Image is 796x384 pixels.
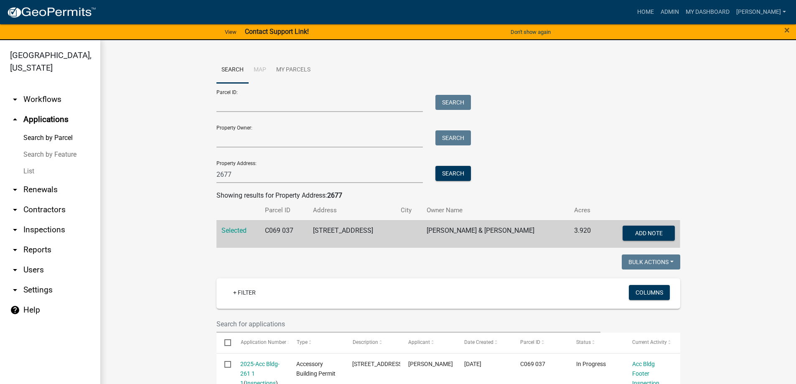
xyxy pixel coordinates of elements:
span: Type [296,339,307,345]
button: Bulk Actions [622,254,680,270]
datatable-header-cell: Parcel ID [512,333,568,353]
datatable-header-cell: Date Created [456,333,512,353]
th: City [396,201,422,220]
td: [STREET_ADDRESS] [308,220,396,248]
input: Search for applications [216,315,601,333]
a: Selected [221,226,247,234]
datatable-header-cell: Applicant [400,333,456,353]
span: 09/12/2025 [464,361,481,367]
i: arrow_drop_down [10,265,20,275]
i: arrow_drop_down [10,285,20,295]
a: My Parcels [271,57,315,84]
span: Status [576,339,591,345]
i: arrow_drop_down [10,245,20,255]
a: View [221,25,240,39]
strong: 2677 [327,191,342,199]
span: Applicant [408,339,430,345]
th: Owner Name [422,201,569,220]
td: 3.920 [569,220,603,248]
button: Add Note [623,226,675,241]
strong: Contact Support Link! [245,28,309,36]
datatable-header-cell: Select [216,333,232,353]
th: Address [308,201,396,220]
a: Home [634,4,657,20]
i: arrow_drop_down [10,94,20,104]
span: Parcel ID [520,339,540,345]
datatable-header-cell: Application Number [232,333,288,353]
button: Columns [629,285,670,300]
th: Parcel ID [260,201,308,220]
i: help [10,305,20,315]
datatable-header-cell: Type [288,333,344,353]
span: Current Activity [632,339,667,345]
button: Don't show again [507,25,554,39]
span: Date Created [464,339,493,345]
i: arrow_drop_down [10,205,20,215]
span: In Progress [576,361,606,367]
button: Search [435,166,471,181]
span: Add Note [635,229,663,236]
button: Close [784,25,790,35]
i: arrow_drop_down [10,185,20,195]
td: C069 037 [260,220,308,248]
th: Acres [569,201,603,220]
datatable-header-cell: Status [568,333,624,353]
a: + Filter [226,285,262,300]
div: Showing results for Property Address: [216,191,680,201]
button: Search [435,130,471,145]
a: My Dashboard [682,4,733,20]
span: Application Number [240,339,286,345]
span: × [784,24,790,36]
button: Search [435,95,471,110]
a: [PERSON_NAME] [733,4,789,20]
a: Search [216,57,249,84]
span: Joseph Rhodes [408,361,453,367]
a: Admin [657,4,682,20]
td: [PERSON_NAME] & [PERSON_NAME] [422,220,569,248]
span: C069 037 [520,361,545,367]
i: arrow_drop_up [10,114,20,125]
datatable-header-cell: Current Activity [624,333,680,353]
span: Description [352,339,378,345]
datatable-header-cell: Description [344,333,400,353]
span: 2677 OLD KNOXVILLE RD [352,361,404,367]
span: Accessory Building Permit [296,361,336,377]
i: arrow_drop_down [10,225,20,235]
